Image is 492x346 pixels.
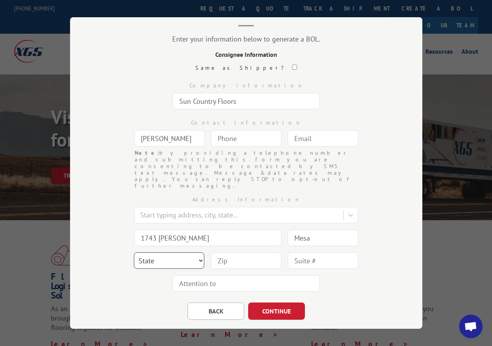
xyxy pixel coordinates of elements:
[288,230,358,246] input: City
[187,303,244,320] button: BACK
[248,303,305,320] button: CONTINUE
[135,150,358,189] div: by providing a telephone number and submitting this form you are consenting to be contacted by SM...
[109,34,383,43] div: Enter your information below to generate a BOL.
[288,252,358,269] input: Suite #
[109,196,383,204] div: Address Information
[109,119,383,127] div: Contact information
[195,64,289,71] label: Same as Shipper?
[134,130,205,147] input: Contact Name
[288,130,358,147] input: Email
[459,315,483,338] div: Open chat
[109,82,383,90] div: Company information
[109,50,383,59] div: Consignee Information
[135,149,159,156] strong: Note:
[211,130,281,147] input: Phone
[173,275,320,292] input: Attention to
[211,252,281,269] input: Zip
[173,93,320,109] input: Company Name
[134,230,281,246] input: Address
